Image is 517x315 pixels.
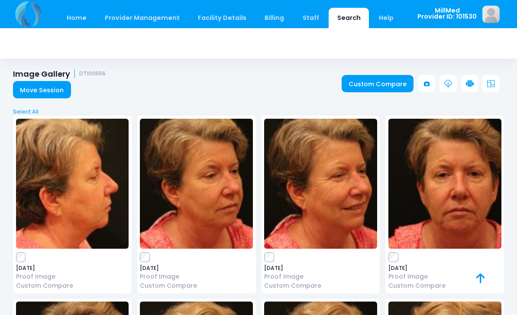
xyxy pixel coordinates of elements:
[16,266,129,271] span: [DATE]
[264,266,377,271] span: [DATE]
[388,119,501,249] img: image
[16,119,129,249] img: image
[10,107,507,116] a: Select All
[294,8,327,28] a: Staff
[417,7,477,20] span: MillMed Provider ID: 101530
[140,266,253,271] span: [DATE]
[264,119,377,249] img: image
[58,8,95,28] a: Home
[342,75,414,92] a: Custom Compare
[482,6,500,23] img: image
[96,8,188,28] a: Provider Management
[264,272,377,281] a: Proof Image
[140,272,253,281] a: Proof Image
[371,8,402,28] a: Help
[388,266,501,271] span: [DATE]
[388,272,501,281] a: Proof Image
[79,71,106,77] small: DT100556
[16,272,129,281] a: Proof Image
[140,281,253,290] a: Custom Compare
[13,81,71,98] a: Move Session
[264,281,377,290] a: Custom Compare
[388,281,501,290] a: Custom Compare
[256,8,293,28] a: Billing
[140,119,253,249] img: image
[13,69,106,78] h1: Image Gallery
[16,281,129,290] a: Custom Compare
[190,8,255,28] a: Facility Details
[329,8,369,28] a: Search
